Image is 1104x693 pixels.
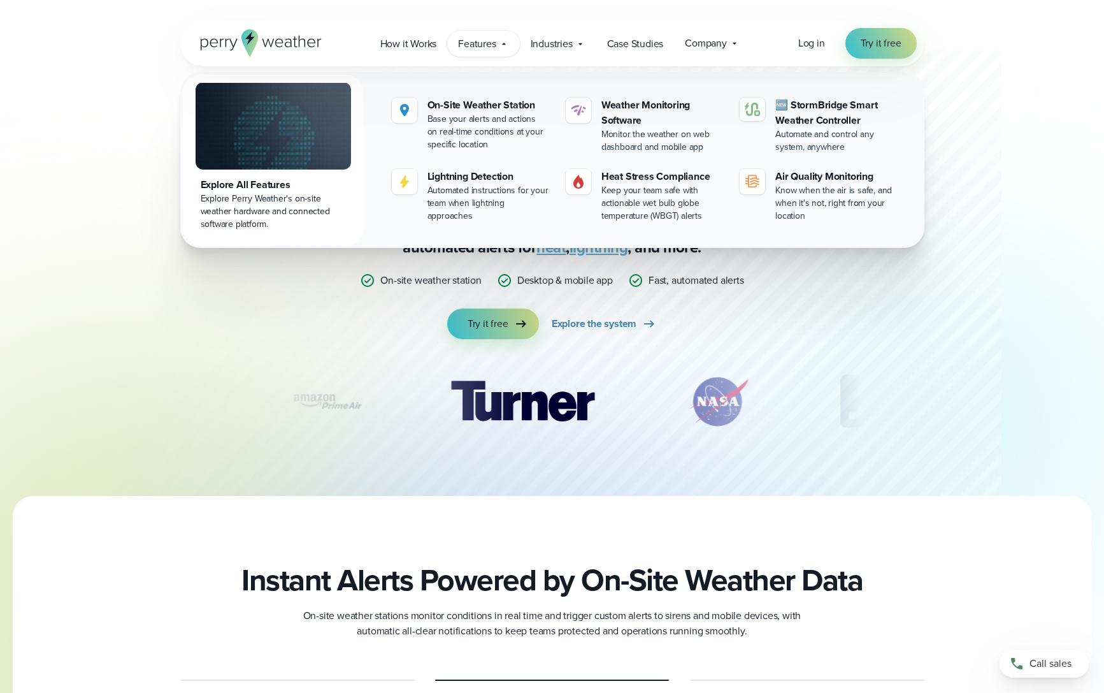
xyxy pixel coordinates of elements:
[201,193,346,231] div: Explore Perry Weather's on-site weather hardware and connected software platform.
[775,128,898,154] div: Automate and control any system, anywhere
[601,184,724,222] div: Keep your team safe with actionable wet bulb globe temperature (WBGT) alerts
[561,164,729,228] a: Heat Stress Compliance Keep your team safe with actionable wet bulb globe temperature (WBGT) alerts
[531,36,573,52] span: Industries
[298,608,807,639] p: On-site weather stations monitor conditions in real time and trigger custom alerts to sirens and ...
[201,177,346,193] div: Explore All Features
[552,316,636,332] span: Explore the system
[380,273,481,288] p: On-site weather station
[241,562,863,598] h2: Instant Alerts Powered by On-Site Weather Data
[571,174,586,189] img: Gas.svg
[798,36,825,51] a: Log in
[468,316,508,332] span: Try it free
[427,98,550,113] div: On-Site Weather Station
[775,98,898,128] div: 🆕 StormBridge Smart Weather Controller
[447,309,539,339] a: Try it free
[861,36,901,51] span: Try it free
[369,31,448,57] a: How it Works
[674,370,763,434] div: 2 of 12
[685,36,727,51] span: Company
[607,36,664,52] span: Case Studies
[284,370,371,434] div: 12 of 12
[561,92,729,159] a: Weather Monitoring Software Monitor the weather on web dashboard and mobile app
[432,370,613,434] div: 1 of 12
[845,28,917,59] a: Try it free
[552,309,657,339] a: Explore the system
[601,169,724,184] div: Heat Stress Compliance
[284,370,371,434] img: Amazon-Air-logo.svg
[745,174,760,189] img: aqi-icon.svg
[735,92,903,159] a: 🆕 StormBridge Smart Weather Controller Automate and control any system, anywhere
[824,370,959,434] img: MLB.svg
[427,184,550,222] div: Automated instructions for your team when lightning approaches
[1000,650,1089,678] a: Call sales
[571,103,586,118] img: software-icon.svg
[649,273,744,288] p: Fast, automated alerts
[458,36,496,52] span: Features
[432,370,613,434] img: Turner-Construction_1.svg
[824,370,959,434] div: 3 of 12
[745,103,760,116] img: stormbridge-icon-V6.svg
[387,92,556,156] a: On-Site Weather Station Base your alerts and actions on real-time conditions at your specific loc...
[397,174,412,189] img: lightning-icon.svg
[674,370,763,434] img: NASA.svg
[183,75,364,245] a: Explore All Features Explore Perry Weather's on-site weather hardware and connected software plat...
[244,370,861,440] div: slideshow
[427,113,550,151] div: Base your alerts and actions on real-time conditions at your specific location
[601,128,724,154] div: Monitor the weather on web dashboard and mobile app
[596,31,675,57] a: Case Studies
[397,103,412,118] img: Location.svg
[798,36,825,50] span: Log in
[380,36,437,52] span: How it Works
[517,273,613,288] p: Desktop & mobile app
[775,169,898,184] div: Air Quality Monitoring
[387,164,556,228] a: Lightning Detection Automated instructions for your team when lightning approaches
[1029,656,1072,671] span: Call sales
[427,169,550,184] div: Lightning Detection
[601,98,724,128] div: Weather Monitoring Software
[735,164,903,228] a: Air Quality Monitoring Know when the air is safe, and when it's not, right from your location
[775,184,898,222] div: Know when the air is safe, and when it's not, right from your location
[298,196,807,258] p: Stop relying on weather apps you can’t trust — [PERSON_NAME] Weather delivers certainty with , ac...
